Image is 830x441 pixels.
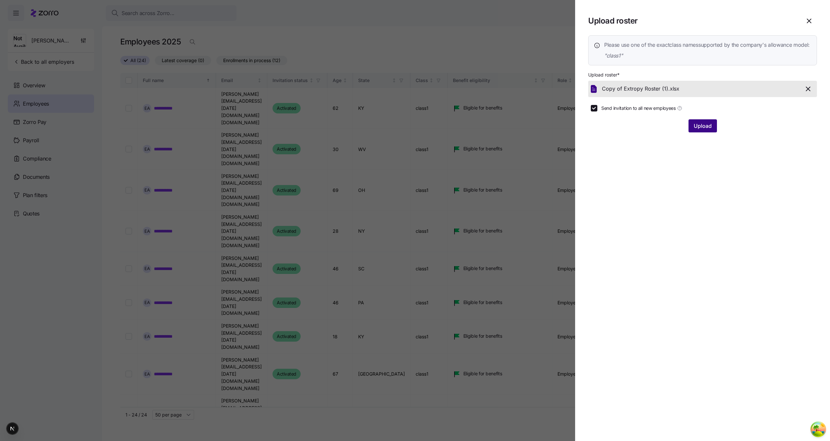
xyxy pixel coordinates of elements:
span: Copy of Extropy Roster (1). [602,85,670,93]
span: Please use one of the exact class names supported by the company's allowance model: [604,41,810,49]
span: Upload roster * [588,72,620,78]
span: Upload [694,122,712,130]
h1: Upload roster [588,16,799,26]
button: Open Tanstack query devtools [812,423,825,436]
button: Upload [689,119,717,132]
span: "class1" [604,52,810,60]
span: Send invitation to all new employees [601,105,676,111]
span: xlsx [670,85,679,93]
